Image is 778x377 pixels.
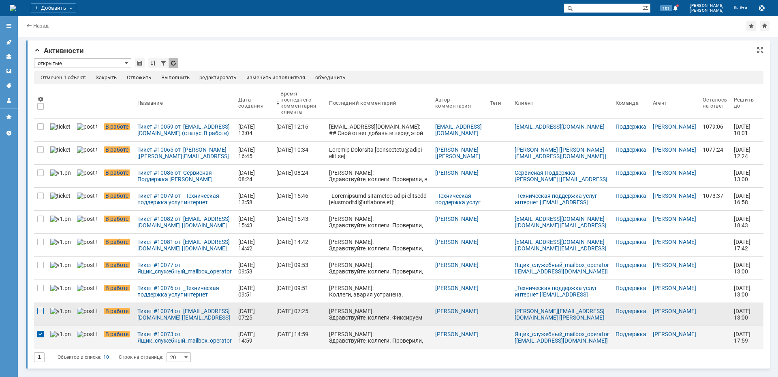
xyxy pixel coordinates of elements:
a: [EMAIL_ADDRESS][DOMAIN_NAME] [[DOMAIN_NAME][EMAIL_ADDRESS][DOMAIN_NAME]] [515,239,606,258]
span: 101 [660,5,672,11]
div: [DATE] 07:25 [276,308,308,314]
span: В работе [104,146,130,153]
a: Ящик_служебный_mailbox_operator [[EMAIL_ADDRESS][DOMAIN_NAME]] [515,331,610,344]
a: Поддержка [616,262,646,268]
img: post ticket.png [77,331,97,337]
a: Тикет #10079 от _Техническая поддержка услуг интернет [[EMAIL_ADDRESS][DOMAIN_NAME]] (статус: В р... [134,188,235,210]
a: [DATE] 08:24 [235,165,273,187]
span: [DATE] 18:43 [734,216,752,229]
a: 1077:24 [699,142,731,164]
a: В работе [100,303,134,326]
a: [DATE] 14:42 [235,234,273,256]
span: [DATE] 12:24 [734,146,752,159]
a: [PERSON_NAME] [435,308,479,314]
span: [DATE] 13:00 [734,308,752,321]
div: [DATE] 08:24 [276,169,308,176]
a: Тикет #10074 от [EMAIL_ADDRESS][DOMAIN_NAME] [[EMAIL_ADDRESS][DOMAIN_NAME]] (статус: В работе) [134,303,235,326]
div: редактировать [199,74,236,81]
a: [DATE] 07:25 [235,303,273,326]
th: Агент [650,87,699,119]
a: Тикет #10081 от [EMAIL_ADDRESS][DOMAIN_NAME] [[DOMAIN_NAME][EMAIL_ADDRESS][DOMAIN_NAME]] (статус:... [134,234,235,256]
img: ticket_notification.png [50,146,71,153]
div: Выполнить [161,74,190,81]
a: Поддержка [616,308,646,314]
a: ticket_notification.png [47,119,74,141]
a: [PERSON_NAME] [653,123,696,130]
div: [PERSON_NAME]: Здравствуйте, коллеги. Проверили, канал работает штатно,потерь и прерываний не фик... [329,262,429,301]
a: [PERSON_NAME] [[PERSON_NAME][EMAIL_ADDRESS][DOMAIN_NAME]] [515,146,606,159]
img: post ticket.png [77,308,97,314]
a: [PERSON_NAME] [435,331,479,337]
a: Мой профиль [2,94,15,107]
div: изменить исполнителя [246,74,305,81]
div: Loremip Dolorsita [consectetu@adipi-elit.se]: D 02.78.4077e t 64:29 incididunt utlabore etdolo m ... [329,146,429,289]
a: В работе [100,326,134,349]
a: [DATE] 10:01 [731,119,757,141]
span: Расширенный поиск [642,4,650,11]
a: 1079:06 [699,119,731,141]
a: Поддержка [616,239,646,245]
a: post ticket.png [74,326,100,349]
a: post ticket.png [74,234,100,256]
a: Тикет #10077 от Ящик_служебный_mailbox_operator [[EMAIL_ADDRESS][DOMAIN_NAME]] (статус: В работе) [134,257,235,280]
a: post ticket.png [74,142,100,164]
a: v1.png [47,326,74,349]
img: v1.png [50,285,71,291]
a: 1073:37 [699,188,731,210]
div: На всю страницу [757,47,763,53]
a: [DATE] 15:43 [235,211,273,233]
div: [DATE] 08:24 [238,169,256,182]
th: Клиент [511,87,612,119]
span: [DATE] 16:58 [734,193,752,205]
a: [PERSON_NAME]: Здравствуйте, коллеги. Фиксируем недоступность приемного оборудования, со стороны ... [326,303,432,326]
div: 1073:37 [703,193,727,199]
a: [PERSON_NAME] [435,262,479,268]
span: [DATE] 13:00 [734,169,752,182]
span: В работе [104,193,130,199]
div: [PERSON_NAME]: Здравствуйте, коллеги. Проверили, канал работает штатно,потерь и прерываний не фик... [329,331,429,370]
a: [DATE] 10:34 [273,142,326,164]
a: [DATE] 16:45 [235,142,273,164]
span: В работе [104,262,130,268]
div: Тикет #10073 от Ящик_служебный_mailbox_operator [[EMAIL_ADDRESS][DOMAIN_NAME]] (статус: В работе) [137,331,232,344]
div: [DATE] 14:42 [276,239,308,245]
a: post ticket.png [74,119,100,141]
a: [DATE] 13:00 [731,303,757,326]
a: Тикет #10065 от [PERSON_NAME] [[PERSON_NAME][EMAIL_ADDRESS][DOMAIN_NAME]] (статус: В работе) [134,142,235,164]
a: [PERSON_NAME] [653,285,696,291]
div: Теги [490,100,502,106]
a: Поддержка [616,146,646,153]
a: В работе [100,234,134,256]
a: В работе [100,280,134,303]
a: [PERSON_NAME]: Здравствуйте, коллеги. Проверили, канал работает штатно, видим маки в обе стороны. [326,234,432,256]
a: [EMAIL_ADDRESS][DOMAIN_NAME]: ## Свой ответ добавьте перед этой строкой. Не удаляйте эту строку! ... [326,119,432,141]
a: [PERSON_NAME] [435,239,479,245]
div: Время последнего комментария клиента [280,91,316,115]
th: Команда [612,87,650,119]
a: Активности [2,36,15,49]
div: Осталось на ответ [703,97,727,109]
a: [PERSON_NAME] [653,308,696,314]
div: Команда [616,100,639,106]
a: [DATE] 18:43 [731,211,757,233]
div: Сортировка... [148,58,158,68]
div: Тикет #10065 от [PERSON_NAME] [[PERSON_NAME][EMAIL_ADDRESS][DOMAIN_NAME]] (статус: В работе) [137,146,232,159]
a: v1.png [47,165,74,187]
div: [DATE] 16:45 [238,146,256,159]
a: Теги [2,79,15,92]
div: объединить [315,74,345,81]
a: [PERSON_NAME][EMAIL_ADDRESS][DOMAIN_NAME] [[PERSON_NAME][EMAIL_ADDRESS][DOMAIN_NAME]] [515,308,606,327]
a: [DATE] 09:51 [273,280,326,303]
div: Обновлять список [169,58,178,68]
a: ticket_notification.png [47,142,74,164]
div: [DATE] 13:04 [238,123,256,136]
span: [PERSON_NAME] [690,8,724,13]
img: logo [10,5,16,11]
a: [DATE] 14:59 [235,326,273,349]
a: [DATE] 13:58 [235,188,273,210]
a: [PERSON_NAME] [653,193,696,199]
img: ticket_notification.png [50,123,71,130]
img: v1.png [50,239,71,245]
a: Шаблоны комментариев [2,65,15,78]
img: post ticket.png [77,216,97,222]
